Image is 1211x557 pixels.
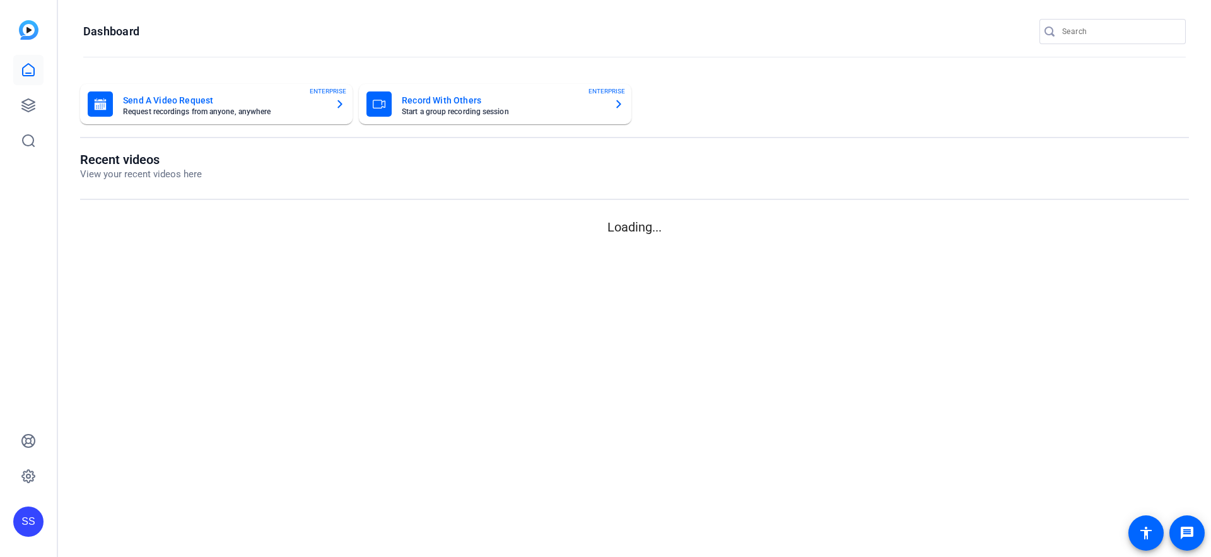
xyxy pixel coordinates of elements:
mat-card-title: Record With Others [402,93,604,108]
input: Search [1062,24,1176,39]
div: SS [13,507,44,537]
h1: Recent videos [80,152,202,167]
button: Send A Video RequestRequest recordings from anyone, anywhereENTERPRISE [80,84,353,124]
mat-card-title: Send A Video Request [123,93,325,108]
button: Record With OthersStart a group recording sessionENTERPRISE [359,84,631,124]
mat-card-subtitle: Start a group recording session [402,108,604,115]
mat-icon: message [1179,525,1195,541]
mat-icon: accessibility [1138,525,1154,541]
span: ENTERPRISE [588,86,625,96]
mat-card-subtitle: Request recordings from anyone, anywhere [123,108,325,115]
span: ENTERPRISE [310,86,346,96]
img: blue-gradient.svg [19,20,38,40]
p: View your recent videos here [80,167,202,182]
h1: Dashboard [83,24,139,39]
p: Loading... [80,218,1189,237]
